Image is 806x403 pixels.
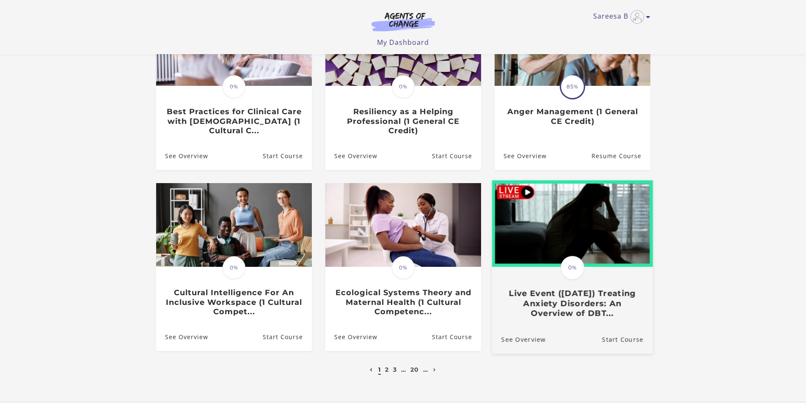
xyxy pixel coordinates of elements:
[156,142,208,170] a: Best Practices for Clinical Care with Asian Americans (1 Cultural C...: See Overview
[165,288,303,317] h3: Cultural Intelligence For An Inclusive Workspace (1 Cultural Compet...
[156,323,208,351] a: Cultural Intelligence For An Inclusive Workspace (1 Cultural Compet...: See Overview
[410,366,419,373] a: 20
[401,366,406,373] a: …
[561,256,584,280] span: 0%
[495,142,547,170] a: Anger Management (1 General CE Credit): See Overview
[432,323,481,351] a: Ecological Systems Theory and Maternal Health (1 Cultural Competenc...: Resume Course
[432,142,481,170] a: Resiliency as a Helping Professional (1 General CE Credit): Resume Course
[262,142,311,170] a: Best Practices for Clinical Care with Asian Americans (1 Cultural C...: Resume Course
[262,323,311,351] a: Cultural Intelligence For An Inclusive Workspace (1 Cultural Compet...: Resume Course
[503,107,641,126] h3: Anger Management (1 General CE Credit)
[377,38,429,47] a: My Dashboard
[334,288,472,317] h3: Ecological Systems Theory and Maternal Health (1 Cultural Competenc...
[325,142,377,170] a: Resiliency as a Helping Professional (1 General CE Credit): See Overview
[423,366,428,373] a: …
[223,75,245,98] span: 0%
[385,366,389,373] a: 2
[501,289,643,318] h3: Live Event ([DATE]) Treating Anxiety Disorders: An Overview of DBT...
[392,256,415,279] span: 0%
[334,107,472,136] h3: Resiliency as a Helping Professional (1 General CE Credit)
[431,366,438,373] a: Next page
[561,75,584,98] span: 85%
[393,366,397,373] a: 3
[165,107,303,136] h3: Best Practices for Clinical Care with [DEMOGRAPHIC_DATA] (1 Cultural C...
[378,366,381,373] a: 1
[492,325,545,354] a: Live Event (8/22/25) Treating Anxiety Disorders: An Overview of DBT...: See Overview
[392,75,415,98] span: 0%
[325,323,377,351] a: Ecological Systems Theory and Maternal Health (1 Cultural Competenc...: See Overview
[223,256,245,279] span: 0%
[591,142,650,170] a: Anger Management (1 General CE Credit): Resume Course
[602,325,652,354] a: Live Event (8/22/25) Treating Anxiety Disorders: An Overview of DBT...: Resume Course
[593,10,646,24] a: Toggle menu
[363,12,444,31] img: Agents of Change Logo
